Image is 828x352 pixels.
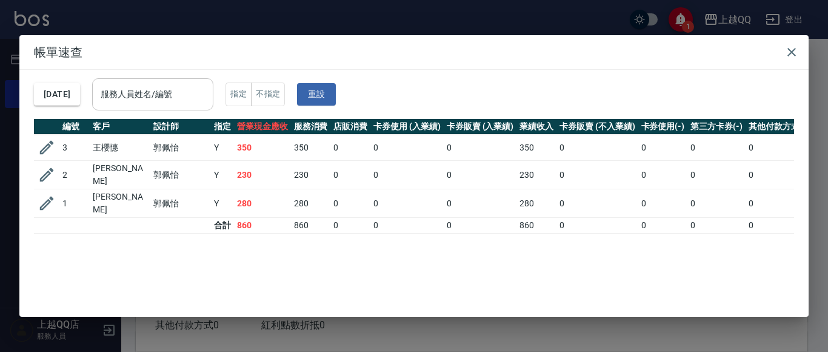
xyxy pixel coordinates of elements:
[34,83,80,106] button: [DATE]
[746,119,812,135] th: 其他付款方式(-)
[638,218,688,234] td: 0
[444,161,517,189] td: 0
[516,189,556,218] td: 280
[291,119,331,135] th: 服務消費
[330,218,370,234] td: 0
[225,83,252,106] button: 指定
[746,161,812,189] td: 0
[330,161,370,189] td: 0
[444,119,517,135] th: 卡券販賣 (入業績)
[556,135,638,161] td: 0
[687,119,746,135] th: 第三方卡券(-)
[444,218,517,234] td: 0
[211,218,234,234] td: 合計
[234,189,291,218] td: 280
[638,135,688,161] td: 0
[516,161,556,189] td: 230
[556,161,638,189] td: 0
[291,218,331,234] td: 860
[556,119,638,135] th: 卡券販賣 (不入業績)
[90,135,150,161] td: 王櫻憓
[234,119,291,135] th: 營業現金應收
[330,135,370,161] td: 0
[638,119,688,135] th: 卡券使用(-)
[59,135,90,161] td: 3
[687,161,746,189] td: 0
[291,189,331,218] td: 280
[370,161,444,189] td: 0
[330,119,370,135] th: 店販消費
[444,189,517,218] td: 0
[251,83,285,106] button: 不指定
[211,161,234,189] td: Y
[90,119,150,135] th: 客戶
[59,189,90,218] td: 1
[516,218,556,234] td: 860
[211,135,234,161] td: Y
[297,83,336,106] button: 重設
[150,119,211,135] th: 設計師
[370,218,444,234] td: 0
[90,189,150,218] td: [PERSON_NAME]
[234,161,291,189] td: 230
[291,135,331,161] td: 350
[234,218,291,234] td: 860
[746,135,812,161] td: 0
[516,119,556,135] th: 業績收入
[90,161,150,189] td: [PERSON_NAME]
[556,189,638,218] td: 0
[291,161,331,189] td: 230
[59,119,90,135] th: 編號
[330,189,370,218] td: 0
[234,135,291,161] td: 350
[370,119,444,135] th: 卡券使用 (入業績)
[687,135,746,161] td: 0
[19,35,809,69] h2: 帳單速查
[211,119,234,135] th: 指定
[638,161,688,189] td: 0
[370,189,444,218] td: 0
[59,161,90,189] td: 2
[638,189,688,218] td: 0
[687,189,746,218] td: 0
[687,218,746,234] td: 0
[746,189,812,218] td: 0
[444,135,517,161] td: 0
[150,161,211,189] td: 郭佩怡
[150,135,211,161] td: 郭佩怡
[746,218,812,234] td: 0
[211,189,234,218] td: Y
[370,135,444,161] td: 0
[516,135,556,161] td: 350
[150,189,211,218] td: 郭佩怡
[556,218,638,234] td: 0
